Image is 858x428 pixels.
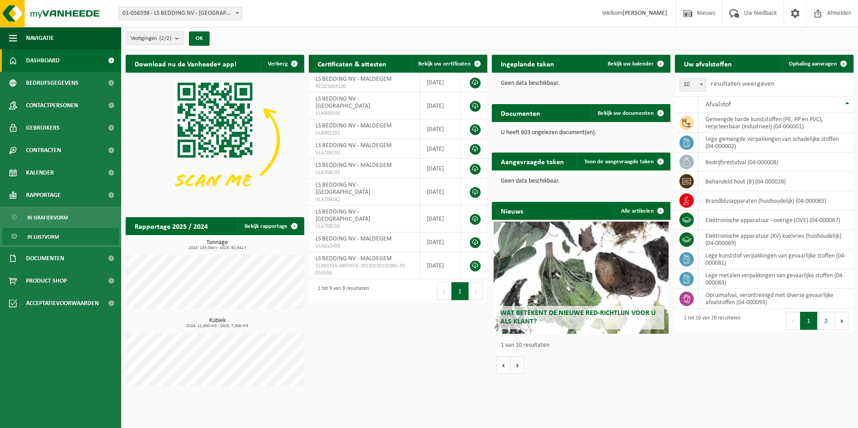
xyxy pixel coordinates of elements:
[130,324,304,328] span: 2024: 12,600 m3 - 2025: 7,000 m3
[496,356,511,374] button: Vorige
[313,281,369,301] div: 1 tot 9 van 9 resultaten
[26,117,60,139] span: Gebruikers
[2,228,119,245] a: In lijstvorm
[27,228,59,245] span: In lijstvorm
[584,159,654,165] span: Toon de aangevraagde taken
[26,162,54,184] span: Kalender
[27,209,68,226] span: In grafiekvorm
[237,217,303,235] a: Bekijk rapportage
[131,32,171,45] span: Vestigingen
[420,179,461,205] td: [DATE]
[420,92,461,119] td: [DATE]
[130,318,304,328] h3: Kubiek
[501,130,661,136] p: U heeft 603 ongelezen document(en).
[451,282,469,300] button: 1
[315,223,413,230] span: VLA708296
[315,196,413,203] span: VLA708282
[418,61,471,67] span: Bekijk uw certificaten
[835,312,849,330] button: Next
[315,96,370,109] span: LS BEDDING NV - [GEOGRAPHIC_DATA]
[501,80,661,87] p: Geen data beschikbaar.
[711,80,775,87] label: resultaten weergeven
[591,104,670,122] a: Bekijk uw documenten
[469,282,483,300] button: Next
[679,311,740,331] div: 1 tot 10 van 20 resultaten
[492,202,532,219] h2: Nieuws
[315,149,413,157] span: VLA708292
[130,246,304,250] span: 2024: 133,094 t - 2025: 92,641 t
[699,172,854,191] td: behandeld hout (B) (04-000028)
[126,217,217,235] h2: Rapportage 2025 / 2024
[699,191,854,210] td: brandblusapparaten (huishoudelijk) (04-000065)
[494,222,669,334] a: Wat betekent de nieuwe RED-richtlijn voor u als klant?
[26,292,99,314] span: Acceptatievoorwaarden
[501,342,666,349] p: 1 van 10 resultaten
[420,159,461,179] td: [DATE]
[119,7,242,20] span: 01-056598 - LS BEDDING NV - MALDEGEM
[309,55,395,72] h2: Certificaten & attesten
[315,122,392,129] span: LS BEDDING NV - MALDEGEM
[261,55,303,73] button: Verberg
[705,101,731,108] span: Afvalstof
[699,249,854,269] td: lege kunststof verpakkingen van gevaarlijke stoffen (04-000081)
[315,110,413,117] span: VLA900599
[598,110,654,116] span: Bekijk uw documenten
[315,76,392,83] span: LS BEDDING NV - MALDEGEM
[420,232,461,252] td: [DATE]
[800,312,818,330] button: 1
[126,55,245,72] h2: Download nu de Vanheede+ app!
[411,55,486,73] a: Bekijk uw certificaten
[786,312,800,330] button: Previous
[420,73,461,92] td: [DATE]
[492,104,549,122] h2: Documenten
[420,119,461,139] td: [DATE]
[26,27,54,49] span: Navigatie
[315,83,413,90] span: RED25003130
[26,49,60,72] span: Dashboard
[26,184,61,206] span: Rapportage
[118,7,242,20] span: 01-056598 - LS BEDDING NV - MALDEGEM
[600,55,670,73] a: Bekijk uw kalender
[699,153,854,172] td: bedrijfsrestafval (04-000008)
[699,269,854,289] td: lege metalen verpakkingen van gevaarlijke stoffen (04-000083)
[699,230,854,249] td: elektronische apparatuur (KV) koelvries (huishoudelijk) (04-000069)
[577,153,670,170] a: Toon de aangevraagde taken
[699,133,854,153] td: lege gemengde verpakkingen van schadelijke stoffen (04-000002)
[315,130,413,137] span: VLA902292
[699,210,854,230] td: elektronische apparatuur - overige (OVE) (04-000067)
[315,169,413,176] span: VLA708295
[420,139,461,159] td: [DATE]
[315,182,370,196] span: LS BEDDING NV - [GEOGRAPHIC_DATA]
[159,35,171,41] count: (2/2)
[26,270,67,292] span: Product Shop
[268,61,288,67] span: Verberg
[315,209,370,223] span: LS BEDDING NV - [GEOGRAPHIC_DATA]
[26,72,79,94] span: Bedrijfsgegevens
[26,139,61,162] span: Contracten
[492,55,563,72] h2: Ingeplande taken
[315,243,413,250] span: VLA610499
[511,356,525,374] button: Volgende
[126,73,304,207] img: Download de VHEPlus App
[608,61,654,67] span: Bekijk uw kalender
[315,162,392,169] span: LS BEDDING NV - MALDEGEM
[315,255,392,262] span: LS BEDDING NV - MALDEGEM
[315,236,392,242] span: LS BEDDING NV - MALDEGEM
[501,178,661,184] p: Geen data beschikbaar.
[26,247,64,270] span: Documenten
[420,252,461,279] td: [DATE]
[679,78,706,92] span: 10
[789,61,837,67] span: Ophaling aanvragen
[818,312,835,330] button: 2
[699,289,854,309] td: opruimafval, verontreinigd met diverse gevaarlijke afvalstoffen (04-000093)
[699,113,854,133] td: gemengde harde kunststoffen (PE, PP en PVC), recycleerbaar (industrieel) (04-000001)
[315,142,392,149] span: LS BEDDING NV - MALDEGEM
[492,153,573,170] h2: Aangevraagde taken
[614,202,670,220] a: Alle artikelen
[189,31,210,46] button: OK
[680,79,706,91] span: 10
[26,94,78,117] span: Contactpersonen
[315,262,413,277] span: VLAREMA-ARCHIVE-20130530105901-01-056598
[622,10,667,17] strong: [PERSON_NAME]
[500,310,656,325] span: Wat betekent de nieuwe RED-richtlijn voor u als klant?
